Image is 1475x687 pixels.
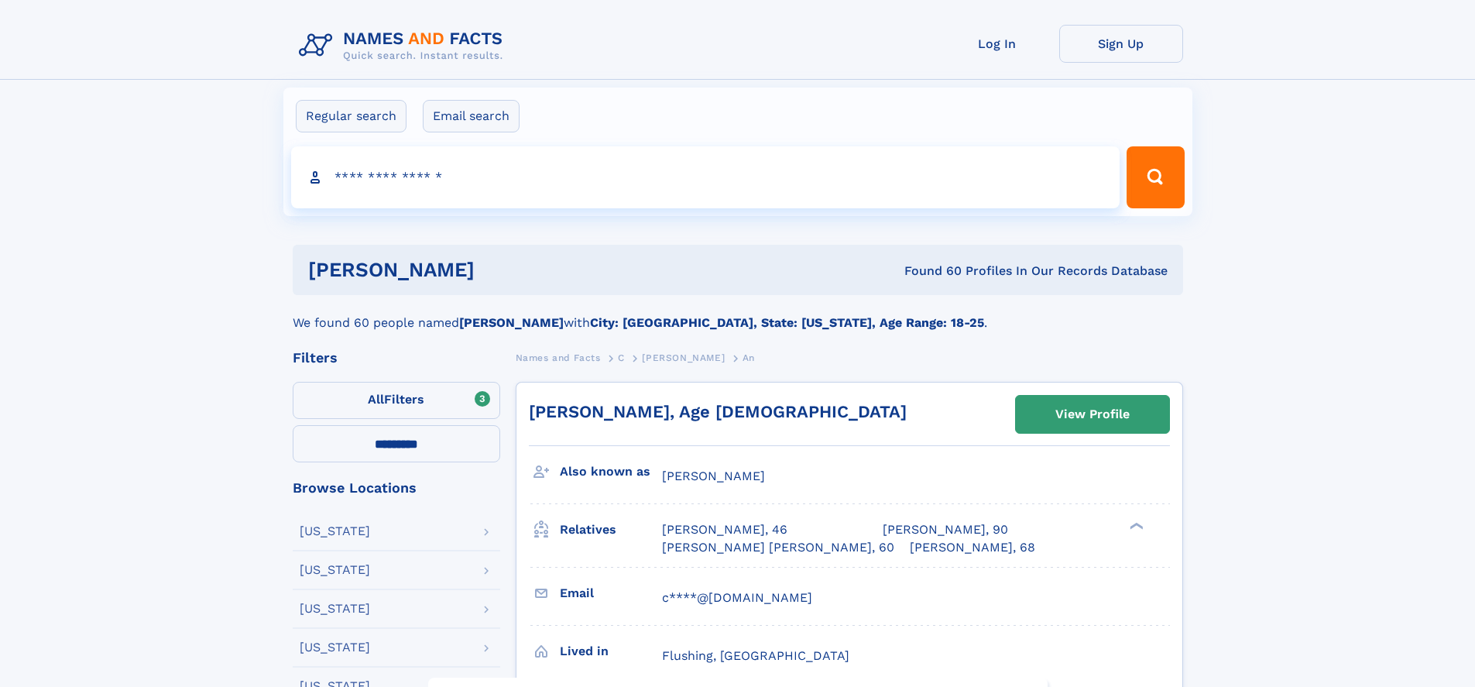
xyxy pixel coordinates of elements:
[529,402,907,421] a: [PERSON_NAME], Age [DEMOGRAPHIC_DATA]
[308,260,690,280] h1: [PERSON_NAME]
[935,25,1059,63] a: Log In
[300,603,370,615] div: [US_STATE]
[516,348,601,367] a: Names and Facts
[459,315,564,330] b: [PERSON_NAME]
[560,459,662,485] h3: Also known as
[1016,396,1169,433] a: View Profile
[642,348,725,367] a: [PERSON_NAME]
[662,469,765,483] span: [PERSON_NAME]
[1126,521,1144,531] div: ❯
[662,648,849,663] span: Flushing, [GEOGRAPHIC_DATA]
[368,392,384,407] span: All
[560,580,662,606] h3: Email
[883,521,1008,538] a: [PERSON_NAME], 90
[293,382,500,419] label: Filters
[1059,25,1183,63] a: Sign Up
[293,351,500,365] div: Filters
[642,352,725,363] span: [PERSON_NAME]
[743,352,755,363] span: An
[662,539,894,556] a: [PERSON_NAME] [PERSON_NAME], 60
[423,100,520,132] label: Email search
[560,517,662,543] h3: Relatives
[293,481,500,495] div: Browse Locations
[293,295,1183,332] div: We found 60 people named with .
[296,100,406,132] label: Regular search
[300,525,370,538] div: [US_STATE]
[293,25,516,67] img: Logo Names and Facts
[1127,146,1184,208] button: Search Button
[291,146,1120,208] input: search input
[662,521,787,538] a: [PERSON_NAME], 46
[1055,397,1130,432] div: View Profile
[300,564,370,576] div: [US_STATE]
[910,539,1035,556] a: [PERSON_NAME], 68
[689,263,1168,280] div: Found 60 Profiles In Our Records Database
[560,638,662,665] h3: Lived in
[590,315,984,330] b: City: [GEOGRAPHIC_DATA], State: [US_STATE], Age Range: 18-25
[300,641,370,654] div: [US_STATE]
[618,352,625,363] span: C
[618,348,625,367] a: C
